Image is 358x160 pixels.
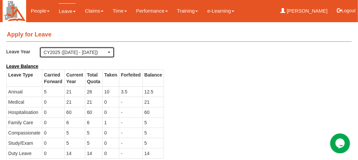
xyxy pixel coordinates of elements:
[44,49,106,56] div: CY2025 ([DATE] - [DATE])
[6,128,42,138] td: Compassionate
[85,3,103,19] a: Claims
[119,70,142,86] th: Forfeited
[6,97,42,107] td: Medical
[85,148,102,158] td: 14
[85,138,102,148] td: 5
[85,107,102,117] td: 60
[42,97,65,107] td: 0
[102,107,119,117] td: 0
[6,70,42,86] th: Leave Type
[42,86,65,97] td: 5
[42,128,65,138] td: 0
[64,70,85,86] th: Current Year
[102,138,119,148] td: 0
[102,128,119,138] td: 0
[59,3,76,19] a: Leave
[6,117,42,128] td: Family Care
[64,138,85,148] td: 5
[113,3,127,19] a: Time
[281,3,328,19] a: [PERSON_NAME]
[119,128,142,138] td: -
[177,3,198,19] a: Training
[142,128,164,138] td: 5
[64,107,85,117] td: 60
[85,97,102,107] td: 21
[119,86,142,97] td: 3.5
[42,148,65,158] td: 0
[136,3,168,19] a: Performance
[42,107,65,117] td: 0
[6,138,42,148] td: Study/Exam
[119,148,142,158] td: -
[207,3,234,19] a: e-Learning
[142,97,164,107] td: 21
[64,117,85,128] td: 6
[42,117,65,128] td: 0
[85,70,102,86] th: Total Quota
[64,148,85,158] td: 14
[85,86,102,97] td: 26
[102,148,119,158] td: 0
[85,128,102,138] td: 5
[119,117,142,128] td: -
[330,133,351,153] iframe: chat widget
[42,138,65,148] td: 0
[142,117,164,128] td: 5
[64,97,85,107] td: 21
[119,97,142,107] td: -
[85,117,102,128] td: 6
[142,107,164,117] td: 60
[6,28,352,42] h4: Apply for Leave
[39,47,115,58] button: CY2025 ([DATE] - [DATE])
[119,107,142,117] td: -
[102,70,119,86] th: Taken
[6,86,42,97] td: Annual
[142,86,164,97] td: 12.5
[64,86,85,97] td: 21
[31,3,50,19] a: People
[6,107,42,117] td: Hospitalisation
[6,64,38,69] b: Leave Balance
[142,70,164,86] th: Balance
[42,70,65,86] th: Carried Forward
[102,117,119,128] td: 1
[64,128,85,138] td: 5
[6,148,42,158] td: Duty Leave
[142,138,164,148] td: 5
[6,47,39,56] label: Leave Year
[102,86,119,97] td: 10
[142,148,164,158] td: 14
[119,138,142,148] td: -
[102,97,119,107] td: 0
